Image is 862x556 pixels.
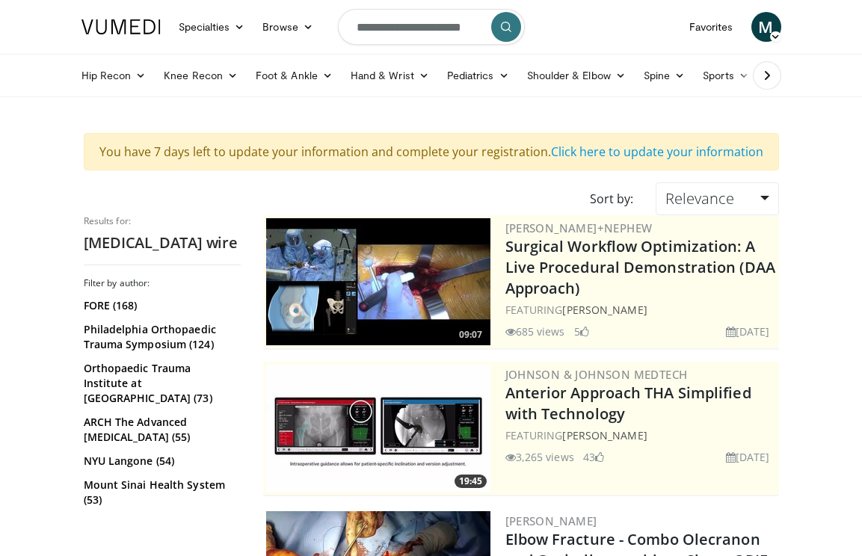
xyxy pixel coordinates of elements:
[155,61,247,90] a: Knee Recon
[84,415,237,445] a: ARCH The Advanced [MEDICAL_DATA] (55)
[84,454,237,469] a: NYU Langone (54)
[751,12,781,42] a: M
[505,427,776,443] div: FEATURING
[694,61,758,90] a: Sports
[84,478,237,507] a: Mount Sinai Health System (53)
[84,133,779,170] div: You have 7 days left to update your information and complete your registration.
[551,143,763,160] a: Click here to update your information
[562,428,647,442] a: [PERSON_NAME]
[266,365,490,492] a: 19:45
[518,61,635,90] a: Shoulder & Elbow
[505,220,653,235] a: [PERSON_NAME]+Nephew
[84,277,241,289] h3: Filter by author:
[84,233,241,253] h2: [MEDICAL_DATA] wire
[656,182,778,215] a: Relevance
[73,61,156,90] a: Hip Recon
[574,324,589,339] li: 5
[84,215,241,227] p: Results for:
[505,383,751,424] a: Anterior Approach THA Simplified with Technology
[583,449,604,465] li: 43
[266,218,490,345] img: bcfc90b5-8c69-4b20-afee-af4c0acaf118.300x170_q85_crop-smart_upscale.jpg
[562,303,647,317] a: [PERSON_NAME]
[726,324,770,339] li: [DATE]
[84,322,237,352] a: Philadelphia Orthopaedic Trauma Symposium (124)
[665,188,734,208] span: Relevance
[84,298,237,313] a: FORE (168)
[342,61,438,90] a: Hand & Wrist
[505,513,597,528] a: [PERSON_NAME]
[505,367,688,382] a: Johnson & Johnson MedTech
[505,324,565,339] li: 685 views
[505,236,775,298] a: Surgical Workflow Optimization: A Live Procedural Demonstration (DAA Approach)
[84,361,237,406] a: Orthopaedic Trauma Institute at [GEOGRAPHIC_DATA] (73)
[726,449,770,465] li: [DATE]
[579,182,644,215] div: Sort by:
[266,218,490,345] a: 09:07
[253,12,322,42] a: Browse
[266,365,490,492] img: 06bb1c17-1231-4454-8f12-6191b0b3b81a.300x170_q85_crop-smart_upscale.jpg
[455,328,487,342] span: 09:07
[680,12,742,42] a: Favorites
[455,475,487,488] span: 19:45
[438,61,518,90] a: Pediatrics
[338,9,525,45] input: Search topics, interventions
[505,449,574,465] li: 3,265 views
[505,302,776,318] div: FEATURING
[81,19,161,34] img: VuMedi Logo
[170,12,254,42] a: Specialties
[247,61,342,90] a: Foot & Ankle
[635,61,694,90] a: Spine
